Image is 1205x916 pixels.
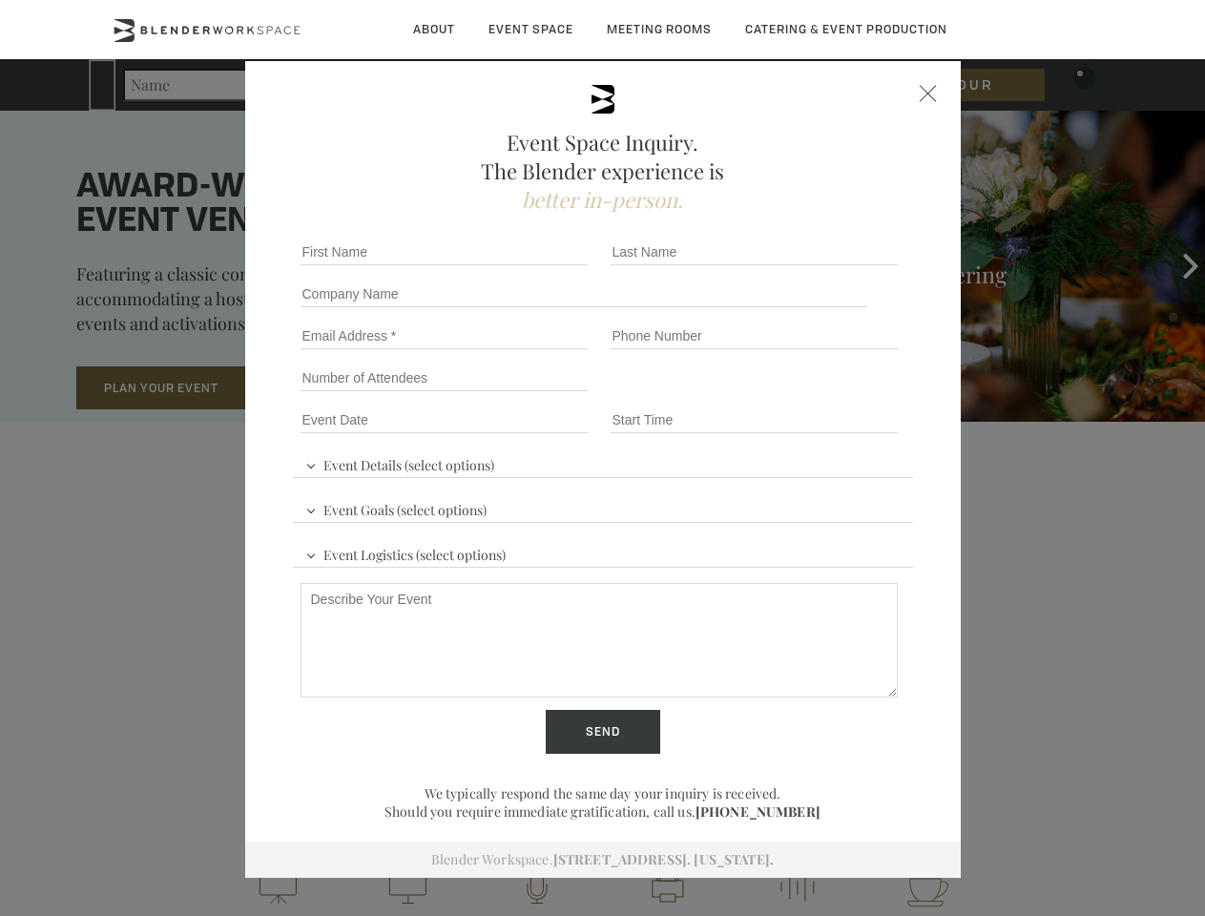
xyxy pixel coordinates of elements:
span: Event Goals (select options) [301,493,491,522]
input: Last Name [611,239,898,265]
input: Send [546,710,660,754]
input: Phone Number [611,323,898,349]
input: First Name [301,239,588,265]
input: Start Time [611,406,898,433]
span: Event Logistics (select options) [301,538,510,567]
h2: Event Space Inquiry. The Blender experience is [293,128,913,214]
input: Event Date [301,406,588,433]
span: Event Details (select options) [301,448,499,477]
p: Should you require immediate gratification, call us. [293,802,913,821]
a: [STREET_ADDRESS]. [US_STATE]. [553,850,774,868]
input: Email Address * [301,323,588,349]
input: Number of Attendees [301,364,588,391]
p: We typically respond the same day your inquiry is received. [293,784,913,802]
input: Company Name [301,281,868,307]
span: better in-person. [522,185,683,214]
a: [PHONE_NUMBER] [696,802,821,821]
div: Blender Workspace. [245,842,961,878]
